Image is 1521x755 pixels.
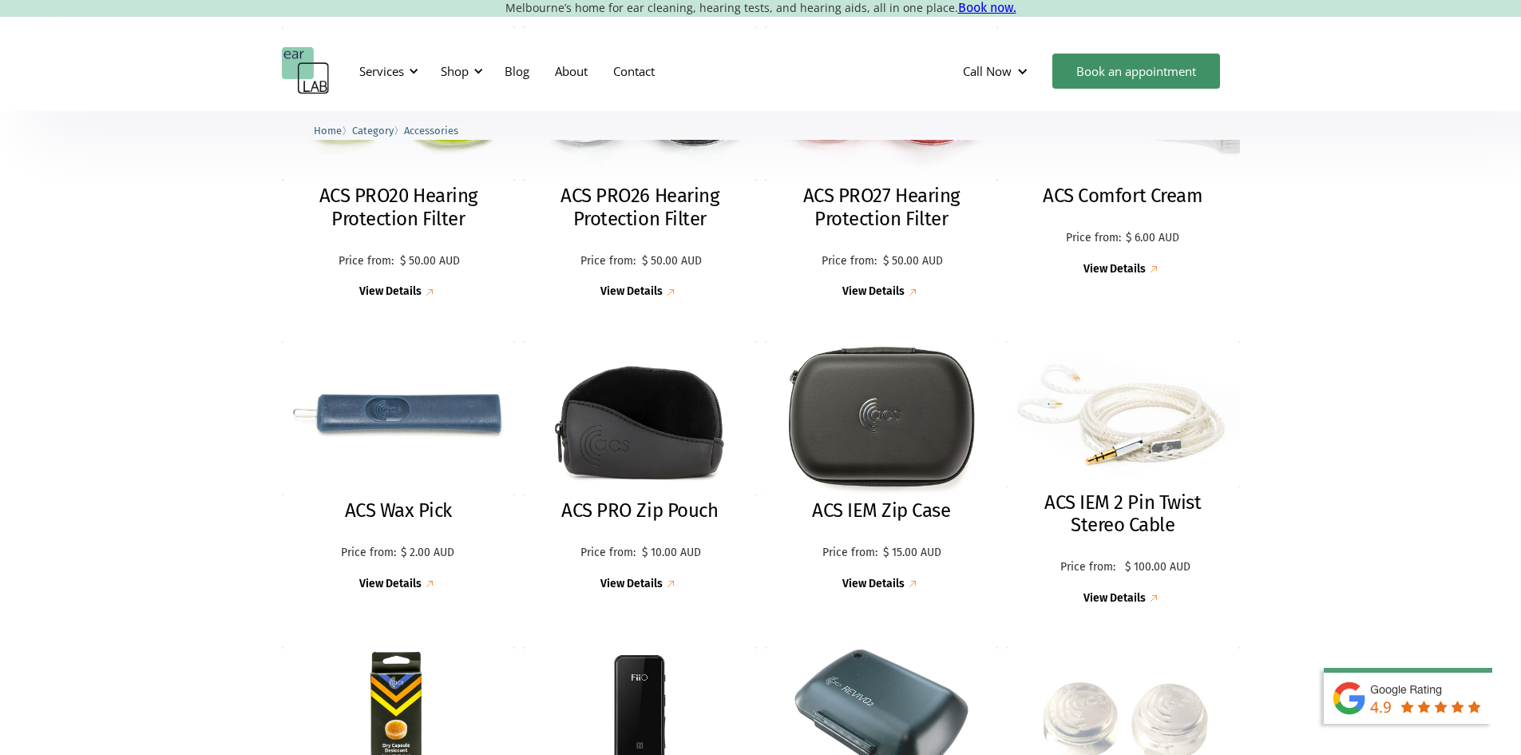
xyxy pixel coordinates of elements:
[298,185,500,231] h2: ACS PRO20 Hearing Protection Filter
[350,47,423,95] div: Services
[404,122,458,137] a: Accessories
[821,546,879,560] p: Price from:
[1006,26,1240,277] a: ACS Comfort CreamACS Comfort CreamPrice from:$ 6.00 AUDView Details
[523,26,757,300] a: ACS PRO26 Hearing Protection FilterACS PRO26 Hearing Protection FilterPrice from:$ 50.00 AUDView ...
[359,578,422,591] div: View Details
[345,499,452,523] h2: ACS Wax Pick
[352,122,394,137] a: Category
[336,255,396,268] p: Price from:
[950,47,1044,95] div: Call Now
[600,285,663,299] div: View Details
[1056,561,1121,574] p: Price from:
[539,185,741,231] h2: ACS PRO26 Hearing Protection Filter
[341,546,396,560] p: Price from:
[542,48,600,94] a: About
[642,255,702,268] p: $ 50.00 AUD
[765,26,999,300] a: ACS PRO27 Hearing Protection FilterACS PRO27 Hearing Protection FilterPrice from:$ 50.00 AUDView ...
[359,285,422,299] div: View Details
[765,26,999,181] img: ACS PRO27 Hearing Protection Filter
[1006,341,1240,606] a: ACS IEM 2 Pin Twist Stereo CableACS IEM 2 Pin Twist Stereo CablePrice from:$ 100.00 AUDView Details
[963,63,1012,79] div: Call Now
[1066,232,1121,245] p: Price from:
[352,122,404,139] li: 〉
[1083,592,1146,606] div: View Details
[1022,491,1224,538] h2: ACS IEM 2 Pin Twist Stereo Cable
[1125,561,1190,574] p: $ 100.00 AUD
[1083,263,1146,276] div: View Details
[842,578,905,591] div: View Details
[1052,54,1220,89] a: Book an appointment
[642,546,701,560] p: $ 10.00 AUD
[282,341,516,592] a: ACS Wax PickACS Wax PickPrice from:$ 2.00 AUDView Details
[781,185,983,231] h2: ACS PRO27 Hearing Protection Filter
[1006,341,1240,487] img: ACS IEM 2 Pin Twist Stereo Cable
[1125,232,1180,245] p: $ 6.00 AUD
[578,255,638,268] p: Price from:
[400,546,455,560] p: $ 2.00 AUD
[352,125,394,137] span: Category
[523,341,757,592] a: ACS PRO Zip PouchACS PRO Zip PouchPrice from:$ 10.00 AUDView Details
[282,47,330,95] a: home
[600,48,667,94] a: Contact
[282,26,516,181] img: ACS PRO20 Hearing Protection Filter
[561,499,718,523] h2: ACS PRO Zip Pouch
[523,26,757,181] img: ACS PRO26 Hearing Protection Filter
[492,48,542,94] a: Blog
[282,26,516,300] a: ACS PRO20 Hearing Protection FilterACS PRO20 Hearing Protection FilterPrice from:$ 50.00 AUDView ...
[441,63,469,79] div: Shop
[764,341,998,496] img: ACS IEM Zip Case
[600,578,663,591] div: View Details
[282,341,516,496] img: ACS Wax Pick
[314,122,352,139] li: 〉
[819,255,879,268] p: Price from:
[812,499,950,523] h2: ACS IEM Zip Case
[1043,185,1202,208] h2: ACS Comfort Cream
[359,63,404,79] div: Services
[765,341,999,592] a: ACS IEM Zip CaseACS IEM Zip CasePrice from:$ 15.00 AUDView Details
[400,255,460,268] p: $ 50.00 AUD
[883,546,941,560] p: $ 15.00 AUD
[314,125,342,137] span: Home
[404,125,458,137] span: Accessories
[842,285,905,299] div: View Details
[523,341,757,496] img: ACS PRO Zip Pouch
[431,47,488,95] div: Shop
[579,546,638,560] p: Price from:
[314,122,342,137] a: Home
[883,255,943,268] p: $ 50.00 AUD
